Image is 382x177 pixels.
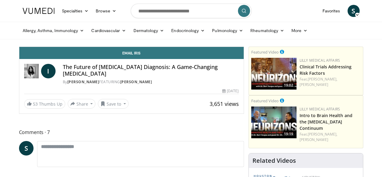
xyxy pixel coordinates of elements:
a: 19:02 [251,58,297,90]
img: 1541e73f-d457-4c7d-a135-57e066998777.png.150x105_q85_crop-smart_upscale.jpg [251,58,297,90]
a: [PERSON_NAME] [300,82,328,87]
a: Specialties [58,5,92,17]
small: Featured Video [251,98,279,103]
div: Feat. [300,77,361,87]
a: 19:19 [251,107,297,138]
a: Clinical Trials Addressing Risk Factors [300,64,352,76]
a: Endocrinology [168,25,208,37]
a: Rheumatology [247,25,288,37]
a: [PERSON_NAME] [300,137,328,142]
a: S [19,141,34,156]
h4: Related Videos [252,157,296,164]
a: 53 Thumbs Up [24,99,65,109]
button: Save to [98,99,129,109]
a: Dermatology [130,25,168,37]
a: Intro to Brain Health and the [MEDICAL_DATA] Continuum [300,113,353,131]
img: Dr. Iris Gorfinkel [24,64,39,78]
img: VuMedi Logo [23,8,55,14]
a: [PERSON_NAME] [67,79,99,84]
a: [PERSON_NAME], [308,77,337,82]
a: Email Iris [19,47,244,59]
div: Feat. [300,132,361,143]
span: 19:02 [282,83,295,88]
span: Comments 7 [19,128,244,136]
a: [PERSON_NAME] [120,79,152,84]
a: I [41,64,56,78]
a: Lilly Medical Affairs [300,58,340,63]
a: S [348,5,360,17]
button: Share [68,99,96,109]
a: Cardiovascular [88,25,130,37]
small: Featured Video [251,49,279,55]
img: a80fd508-2012-49d4-b73e-1d4e93549e78.png.150x105_q85_crop-smart_upscale.jpg [251,107,297,138]
a: More [288,25,311,37]
span: 3,651 views [210,100,239,107]
a: Browse [92,5,120,17]
h4: The Future of [MEDICAL_DATA] Diagnosis: A Game-Changing [MEDICAL_DATA] [63,64,239,77]
div: [DATE] [222,88,239,94]
div: By FEATURING [63,79,239,85]
a: Favorites [319,5,344,17]
a: Lilly Medical Affairs [300,107,340,112]
span: 53 [33,101,38,107]
input: Search topics, interventions [131,4,252,18]
a: Pulmonology [208,25,247,37]
a: [PERSON_NAME], [308,132,337,137]
a: Allergy, Asthma, Immunology [19,25,88,37]
span: 19:19 [282,131,295,137]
